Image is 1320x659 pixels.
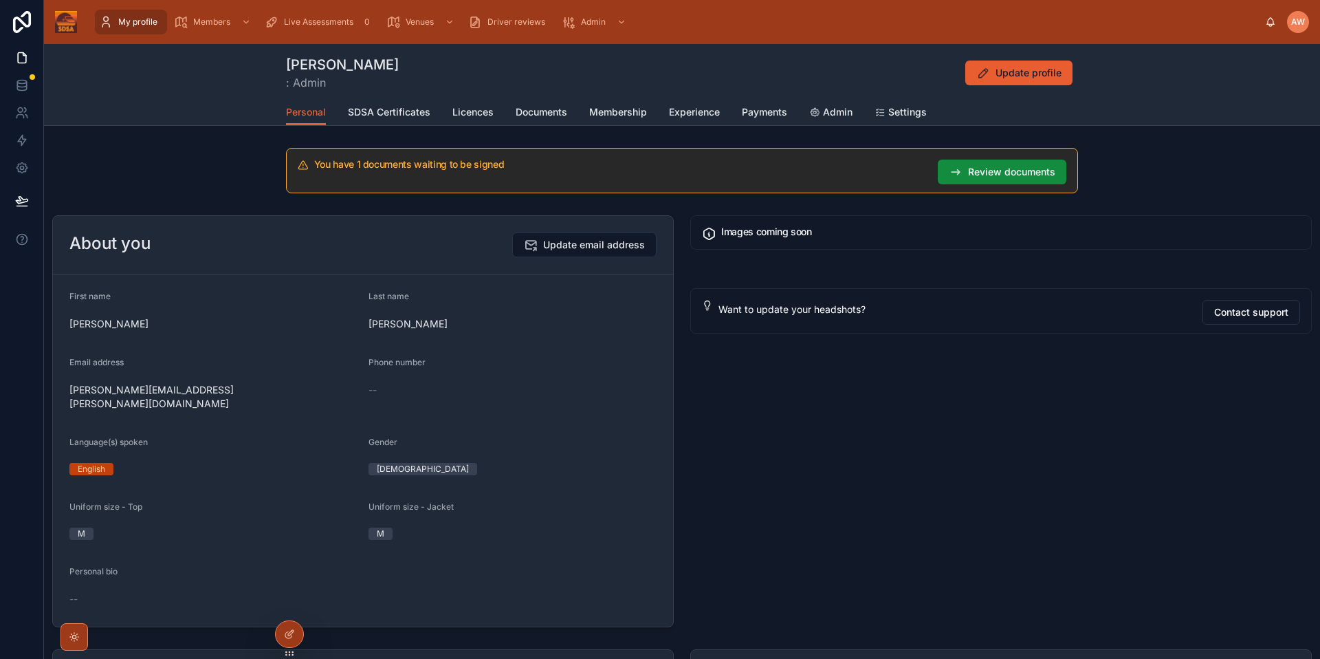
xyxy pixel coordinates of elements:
a: My profile [95,10,167,34]
span: : Admin [286,74,399,91]
span: Personal bio [69,566,118,576]
a: SDSA Certificates [348,100,430,127]
span: [PERSON_NAME] [69,317,357,331]
a: Membership [589,100,647,127]
span: Venues [406,17,434,28]
span: Uniform size - Jacket [368,501,454,512]
a: Experience [669,100,720,127]
span: Payments [742,105,787,119]
a: Payments [742,100,787,127]
a: Documents [516,100,567,127]
h5: Images coming soon [721,227,1300,237]
div: 0 [359,14,375,30]
a: Settings [874,100,927,127]
a: Members [170,10,258,34]
div: [DEMOGRAPHIC_DATA] [377,463,469,475]
a: Admin [809,100,852,127]
span: [PERSON_NAME] [368,317,657,331]
span: -- [69,592,78,606]
span: Update profile [995,66,1061,80]
span: Gender [368,437,397,447]
span: -- [368,383,377,397]
a: Admin [558,10,633,34]
div: Want to update your headshots? [718,303,1191,316]
h2: About you [69,233,151,255]
button: Review documents [938,160,1066,184]
span: Live Assessments [284,17,353,28]
a: Driver reviews [464,10,555,34]
span: Email address [69,357,124,367]
a: Live Assessments0 [261,10,379,34]
img: App logo [55,11,77,33]
span: Documents [516,105,567,119]
button: Update email address [512,233,657,257]
a: Licences [452,100,494,127]
button: Contact support [1202,300,1300,325]
span: Review documents [968,165,1055,179]
a: Venues [382,10,461,34]
span: Want to update your headshots? [718,303,866,315]
div: M [377,528,384,540]
h5: You have 1 documents waiting to be signed [314,160,927,169]
span: AW [1291,17,1305,28]
span: Uniform size - Top [69,501,142,512]
span: Last name [368,291,409,301]
div: English [78,463,105,475]
span: My profile [118,17,157,28]
span: Admin [823,105,852,119]
span: Admin [581,17,606,28]
h1: [PERSON_NAME] [286,55,399,74]
span: Licences [452,105,494,119]
span: Contact support [1214,305,1288,319]
span: Update email address [543,238,645,252]
button: Update profile [965,61,1072,85]
a: Personal [286,100,326,126]
span: Members [193,17,230,28]
span: Personal [286,105,326,119]
span: Settings [888,105,927,119]
span: Phone number [368,357,426,367]
span: Experience [669,105,720,119]
div: scrollable content [88,7,1265,37]
span: First name [69,291,111,301]
span: Driver reviews [487,17,545,28]
div: M [78,528,85,540]
span: [PERSON_NAME][EMAIL_ADDRESS][PERSON_NAME][DOMAIN_NAME] [69,383,357,411]
span: Membership [589,105,647,119]
span: Language(s) spoken [69,437,148,447]
span: SDSA Certificates [348,105,430,119]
